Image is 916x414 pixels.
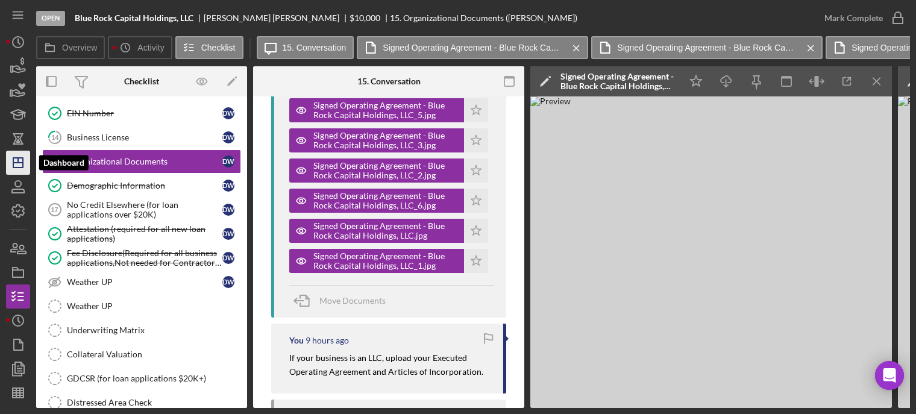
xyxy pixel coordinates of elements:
div: D W [222,276,234,288]
div: Signed Operating Agreement - Blue Rock Capital Holdings, LLC_1.jpg [560,72,675,91]
label: 15. Conversation [283,43,347,52]
button: Signed Operating Agreement - Blue Rock Capital Holdings, LLC_5.jpg [289,98,488,122]
time: 2025-09-30 20:33 [306,336,349,345]
label: Signed Operating Agreement - Blue Rock Capital Holdings, LLC_1.jpg [383,43,563,52]
a: Collateral Valuation [42,342,241,366]
div: Business License [67,133,222,142]
div: Weather UP [67,301,240,311]
a: GDCSR (for loan applications $20K+) [42,366,241,390]
a: Attestation (required for all new loan applications)DW [42,222,241,246]
button: Move Documents [289,286,398,316]
div: Fee Disclosure(Required for all business applications,Not needed for Contractor loans) [67,248,222,268]
a: 17No Credit Elsewhere (for loan applications over $20K)DW [42,198,241,222]
a: Weather UPDW [42,270,241,294]
div: Demographic Information [67,181,222,190]
div: 15. Organizational Documents ([PERSON_NAME]) [390,13,577,23]
a: EIN NumberDW [42,101,241,125]
div: D W [222,155,234,168]
label: Overview [62,43,97,52]
div: Open Intercom Messenger [875,361,904,390]
tspan: 17 [51,206,58,213]
div: Signed Operating Agreement - Blue Rock Capital Holdings, LLC_5.jpg [313,101,458,120]
b: Blue Rock Capital Holdings, LLC [75,13,193,23]
a: Demographic InformationDW [42,174,241,198]
a: Fee Disclosure(Required for all business applications,Not needed for Contractor loans)DW [42,246,241,270]
div: Organizational Documents [67,157,222,166]
div: Open [36,11,65,26]
span: $10,000 [350,13,380,23]
div: [PERSON_NAME] [PERSON_NAME] [204,13,350,23]
button: Signed Operating Agreement - Blue Rock Capital Holdings, LLC_1.jpg [357,36,588,59]
button: Signed Operating Agreement - Blue Rock Capital Holdings, LLC_3.jpg [289,128,488,152]
button: Signed Operating Agreement - Blue Rock Capital Holdings, LLC_1.jpg [289,249,488,273]
mark: If your business is an LLC, upload your Executed Operating Agreement and Articles of Incorporation. [289,353,483,376]
button: Signed Operating Agreement - Blue Rock Capital Holdings, LLC.jpg [591,36,823,59]
div: D W [222,252,234,264]
button: Signed Operating Agreement - Blue Rock Capital Holdings, LLC.jpg [289,219,488,243]
div: Mark Complete [824,6,883,30]
button: Checklist [175,36,243,59]
button: Activity [108,36,172,59]
div: Signed Operating Agreement - Blue Rock Capital Holdings, LLC_3.jpg [313,131,458,150]
div: D W [222,228,234,240]
img: Preview [530,96,892,408]
div: GDCSR (for loan applications $20K+) [67,374,240,383]
button: Mark Complete [812,6,910,30]
div: D W [222,180,234,192]
span: Move Documents [319,295,386,306]
label: Checklist [201,43,236,52]
div: Attestation (required for all new loan applications) [67,224,222,243]
tspan: 14 [51,133,59,141]
button: 15. Conversation [257,36,354,59]
tspan: 15 [51,157,58,165]
a: Underwriting Matrix [42,318,241,342]
div: Signed Operating Agreement - Blue Rock Capital Holdings, LLC_6.jpg [313,191,458,210]
label: Activity [137,43,164,52]
div: EIN Number [67,108,222,118]
div: Distressed Area Check [67,398,240,407]
div: D W [222,107,234,119]
div: D W [222,131,234,143]
div: D W [222,204,234,216]
div: Checklist [124,77,159,86]
button: Signed Operating Agreement - Blue Rock Capital Holdings, LLC_6.jpg [289,189,488,213]
a: Weather UP [42,294,241,318]
div: No Credit Elsewhere (for loan applications over $20K) [67,200,222,219]
a: 15Organizational DocumentsDW [42,149,241,174]
button: Signed Operating Agreement - Blue Rock Capital Holdings, LLC_2.jpg [289,158,488,183]
label: Signed Operating Agreement - Blue Rock Capital Holdings, LLC.jpg [617,43,798,52]
div: Signed Operating Agreement - Blue Rock Capital Holdings, LLC_2.jpg [313,161,458,180]
div: Collateral Valuation [67,350,240,359]
div: Underwriting Matrix [67,325,240,335]
button: Overview [36,36,105,59]
div: Signed Operating Agreement - Blue Rock Capital Holdings, LLC.jpg [313,221,458,240]
div: You [289,336,304,345]
div: 15. Conversation [357,77,421,86]
div: Signed Operating Agreement - Blue Rock Capital Holdings, LLC_1.jpg [313,251,458,271]
a: 14Business LicenseDW [42,125,241,149]
div: Weather UP [67,277,222,287]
